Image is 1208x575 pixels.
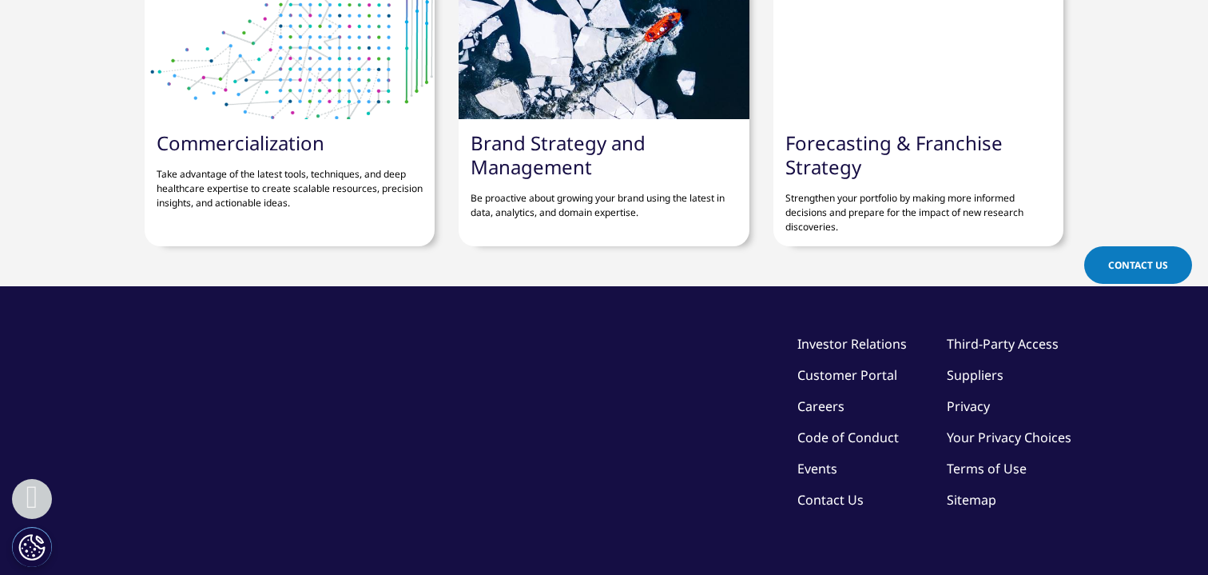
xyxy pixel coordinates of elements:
[12,527,52,567] button: Cookies Settings
[797,429,899,446] a: Code of Conduct
[947,335,1059,353] a: Third-Party Access
[157,155,423,210] p: Take advantage of the latest tools, techniques, and deep healthcare expertise to create scalable ...
[947,429,1075,446] a: Your Privacy Choices
[157,130,324,156] a: Commercialization
[471,179,737,220] p: Be proactive about growing your brand using the latest in data, analytics, and domain expertise.
[797,335,907,353] a: Investor Relations
[947,366,1003,384] a: Suppliers
[947,491,996,509] a: Sitemap
[785,130,1003,180] a: Forecasting & Franchise Strategy
[1108,258,1168,272] span: Contact Us
[797,491,864,509] a: Contact Us
[797,366,897,384] a: Customer Portal
[785,179,1051,234] p: Strengthen your portfolio by making more informed decisions and prepare for the impact of new res...
[947,397,990,415] a: Privacy
[797,397,844,415] a: Careers
[797,460,837,477] a: Events
[947,460,1027,477] a: Terms of Use
[1084,246,1192,284] a: Contact Us
[471,130,646,180] a: Brand Strategy and Management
